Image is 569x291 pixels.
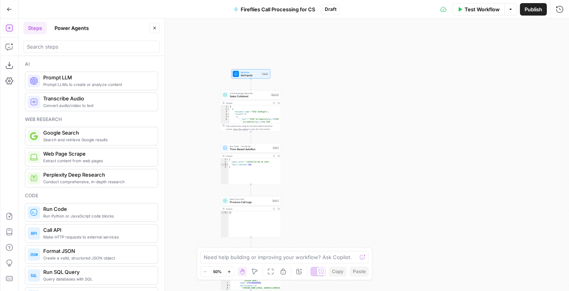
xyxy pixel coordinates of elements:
button: Fireflies Call Processing for CS [229,3,320,16]
div: Step 2 [272,199,279,203]
span: Sales Collateral [230,95,269,98]
button: Steps [23,22,47,34]
div: 1 [221,211,229,214]
span: Toggle code folding, rows 2 through 9 [227,108,229,111]
div: Output [226,207,270,210]
span: Convert audio/video to text [43,102,151,109]
div: 9 [221,287,231,290]
span: Run Python or JavaScript code blocks [43,213,151,219]
div: Read from GridPrevious Call LogsStep 2Output[] [221,196,281,237]
span: Run Code · JavaScript [230,145,271,148]
span: Fireflies Call Processing for CS [241,5,315,13]
button: Paste [350,266,369,277]
div: 2 [221,108,229,111]
span: Web Page Scrape [43,150,151,158]
div: Ai [25,61,158,68]
span: Workflow [241,71,260,74]
input: Search steps [27,43,156,51]
span: Conduct comprehensive, in-depth research [43,179,151,185]
span: Create a valid, structured JSON object [43,255,151,261]
span: Prompt LLMs to create or analyze content [43,81,151,88]
div: Inputs [261,72,269,76]
span: Run Code [43,205,151,213]
div: Output [226,102,270,105]
div: 4 [221,113,229,116]
span: Perplexity Deep Research [43,171,151,179]
g: Edge from start to step_33 [250,79,252,90]
span: Copy the output [233,128,248,130]
span: Toggle code folding, rows 8 through 12 [228,284,231,287]
span: Get Knowledge Base File [230,92,269,95]
span: Test Workflow [465,5,500,13]
span: Previous Call Logs [230,200,270,204]
g: Edge from step_1 to step_2 [250,184,252,196]
span: Publish [525,5,542,13]
span: Set Inputs [241,74,260,77]
span: Read from Grid [230,198,270,201]
span: Toggle code folding, rows 5 through 7 [227,116,229,118]
span: Format JSON [43,247,151,255]
button: Publish [520,3,547,16]
span: Toggle code folding, rows 1 through 10 [227,105,229,108]
div: 2 [221,161,229,164]
div: 4 [221,166,229,169]
div: Output [226,154,270,158]
span: Extract content from web pages [43,158,151,164]
span: 50% [213,268,222,275]
div: 3 [221,163,229,166]
div: 1 [221,105,229,108]
span: Copy [332,268,344,275]
button: Test Workflow [453,3,504,16]
span: Run SQL Query [43,268,151,276]
span: Query databases with SQL [43,276,151,282]
div: Web research [25,116,158,123]
div: Code [25,192,158,199]
div: Get Knowledge Base FileSales CollateralStep 33Output[ { "document_name":"FUSE OnePagers", "record... [221,90,281,131]
button: Power Agents [50,22,93,34]
button: Copy [329,266,347,277]
span: Paste [353,268,366,275]
div: WorkflowSet InputsInputs [221,69,281,79]
span: Toggle code folding, rows 1 through 4 [226,158,229,161]
span: Toggle code folding, rows 4 through 8 [227,113,229,116]
span: Call API [43,226,151,234]
span: Search and retrieve Google results [43,137,151,143]
div: This output is too large & has been abbreviated for review. to view the full content. [226,124,279,131]
g: Edge from step_2 to step_3 [250,237,252,249]
div: Run Code · JavaScriptTime-Based AutoRunStep 1Output{ "query_after":"[DATE]T22:00:19.179Z", "hours... [221,143,281,184]
span: Google Search [43,129,151,137]
span: Prompt LLM [43,74,151,81]
span: Draft [325,6,336,13]
div: 3 [221,110,229,113]
div: 1 [221,158,229,161]
div: 5 [221,116,229,118]
span: Time-Based AutoRun [230,147,271,151]
span: Transcribe Audio [43,95,151,102]
div: 7 [221,282,231,285]
g: Edge from step_33 to step_1 [250,131,252,143]
div: Step 33 [271,93,279,97]
div: Step 1 [272,146,279,150]
span: Make HTTP requests to external services [43,234,151,240]
div: 8 [221,284,231,287]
